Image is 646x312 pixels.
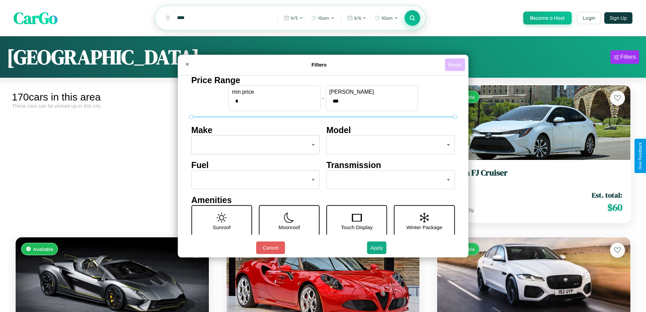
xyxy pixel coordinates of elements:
[14,7,58,29] span: CarGo
[191,75,455,85] h4: Price Range
[367,241,387,254] button: Apply
[620,54,636,60] div: Filters
[329,89,414,95] label: [PERSON_NAME]
[604,12,632,24] button: Sign Up
[371,13,402,23] button: 10am
[327,160,455,170] h4: Transmission
[344,13,370,23] button: 9/6
[445,168,622,178] h3: Toyota FJ Cruiser
[308,13,338,23] button: 10am
[592,190,622,200] span: Est. total:
[318,15,329,21] span: 10am
[610,50,639,64] button: Filters
[213,223,231,232] p: Sunroof
[256,241,285,254] button: Cancel
[33,246,53,252] span: Available
[577,12,601,24] button: Login
[381,15,393,21] span: 10am
[354,15,361,21] span: 9 / 6
[638,142,643,170] div: Give Feedback
[607,201,622,214] span: $ 60
[191,195,455,205] h4: Amenities
[291,15,298,21] span: 9 / 5
[327,125,455,135] h4: Model
[407,223,443,232] p: Winter Package
[322,93,324,103] p: -
[191,160,320,170] h4: Fuel
[280,13,307,23] button: 9/5
[523,12,572,24] button: Become a Host
[445,168,622,185] a: Toyota FJ Cruiser2020
[191,125,320,135] h4: Make
[12,91,213,103] div: 170 cars in this area
[232,89,317,95] label: min price
[278,223,300,232] p: Moonroof
[445,58,465,71] button: Reset
[341,223,372,232] p: Touch Display
[193,62,445,68] h4: Filters
[12,103,213,109] div: These cars can be picked up in this city.
[7,43,199,71] h1: [GEOGRAPHIC_DATA]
